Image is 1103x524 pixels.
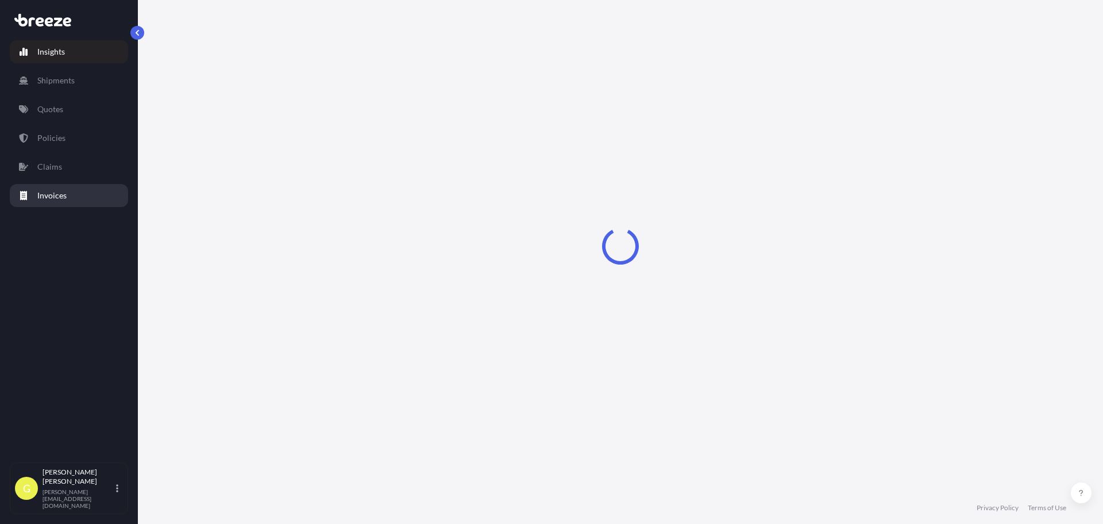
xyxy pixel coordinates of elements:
[43,468,114,486] p: [PERSON_NAME] [PERSON_NAME]
[37,75,75,86] p: Shipments
[10,98,128,121] a: Quotes
[37,46,65,58] p: Insights
[10,184,128,207] a: Invoices
[10,155,128,178] a: Claims
[10,69,128,92] a: Shipments
[37,161,62,173] p: Claims
[23,483,30,494] span: G
[10,127,128,150] a: Policies
[977,503,1019,512] a: Privacy Policy
[1028,503,1066,512] a: Terms of Use
[37,190,67,201] p: Invoices
[43,488,114,509] p: [PERSON_NAME][EMAIL_ADDRESS][DOMAIN_NAME]
[10,40,128,63] a: Insights
[37,104,63,115] p: Quotes
[37,132,65,144] p: Policies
